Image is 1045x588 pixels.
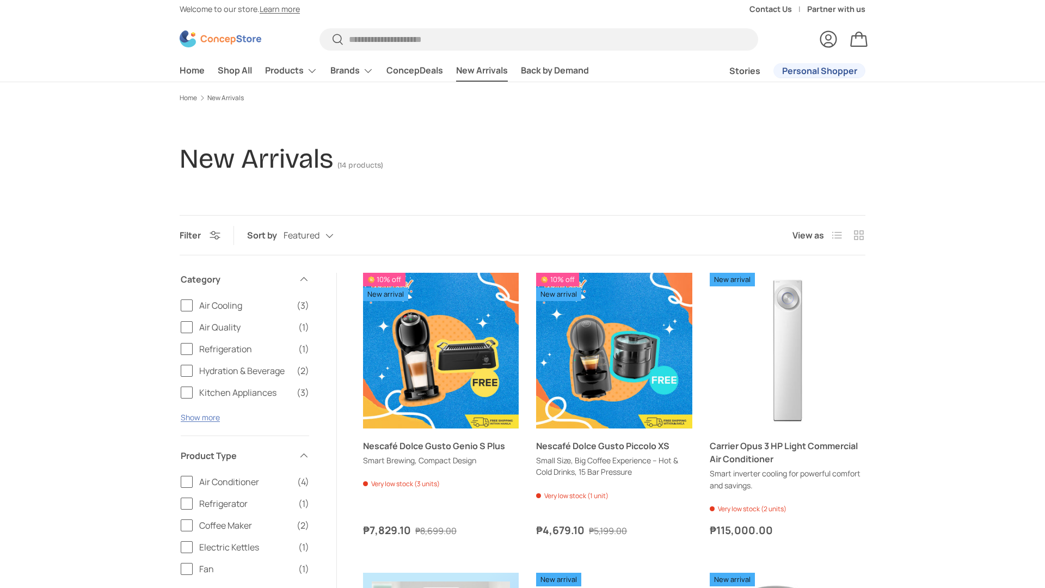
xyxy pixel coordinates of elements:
[199,386,290,399] span: Kitchen Appliances
[181,449,292,462] span: Product Type
[324,60,380,82] summary: Brands
[363,440,505,452] a: Nescafé Dolce Gusto Genio S Plus
[792,229,824,242] span: View as
[297,299,309,312] span: (3)
[181,436,309,475] summary: Product Type
[199,364,290,377] span: Hydration & Beverage
[199,541,292,554] span: Electric Kettles
[247,229,284,242] label: Sort by
[710,273,865,428] img: https://concepstore.ph/products/carrier-opus-3-hp-light-commercial-air-conditioner
[330,60,373,82] a: Brands
[386,60,443,81] a: ConcepDeals
[199,497,292,510] span: Refrigerator
[749,3,807,15] a: Contact Us
[297,475,309,488] span: (4)
[180,95,197,101] a: Home
[536,273,579,286] span: 10% off
[180,143,333,175] h1: New Arrivals
[298,321,309,334] span: (1)
[710,440,858,465] a: Carrier Opus 3 HP Light Commercial Air Conditioner
[773,63,865,78] a: Personal Shopper
[297,364,309,377] span: (2)
[337,161,383,170] span: (14 products)
[298,541,309,554] span: (1)
[180,3,300,15] p: Welcome to our store.
[710,573,755,586] span: New arrival
[297,386,309,399] span: (3)
[521,60,589,81] a: Back by Demand
[180,229,201,241] span: Filter
[363,273,519,428] a: Nescafé Dolce Gusto Genio S Plus
[180,60,589,82] nav: Primary
[199,299,290,312] span: Air Cooling
[536,440,669,452] a: Nescafé Dolce Gusto Piccolo XS
[363,273,405,286] span: 10% off
[180,30,261,47] img: ConcepStore
[297,519,309,532] span: (2)
[181,273,292,286] span: Category
[259,60,324,82] summary: Products
[710,273,755,286] span: New arrival
[536,573,581,586] span: New arrival
[260,4,300,14] a: Learn more
[710,273,865,428] a: Carrier Opus 3 HP Light Commercial Air Conditioner
[456,60,508,81] a: New Arrivals
[181,412,220,422] button: Show more
[218,60,252,81] a: Shop All
[199,562,292,575] span: Fan
[180,93,865,103] nav: Breadcrumbs
[782,66,857,75] span: Personal Shopper
[265,60,317,82] a: Products
[298,497,309,510] span: (1)
[180,229,220,241] button: Filter
[284,226,355,246] button: Featured
[199,342,292,356] span: Refrigeration
[199,321,292,334] span: Air Quality
[807,3,865,15] a: Partner with us
[284,230,319,241] span: Featured
[536,287,581,301] span: New arrival
[298,562,309,575] span: (1)
[703,60,865,82] nav: Secondary
[729,60,760,82] a: Stories
[181,260,309,299] summary: Category
[199,519,290,532] span: Coffee Maker
[199,475,291,488] span: Air Conditioner
[536,273,692,428] a: Nescafé Dolce Gusto Piccolo XS
[298,342,309,356] span: (1)
[207,95,244,101] a: New Arrivals
[180,60,205,81] a: Home
[363,287,408,301] span: New arrival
